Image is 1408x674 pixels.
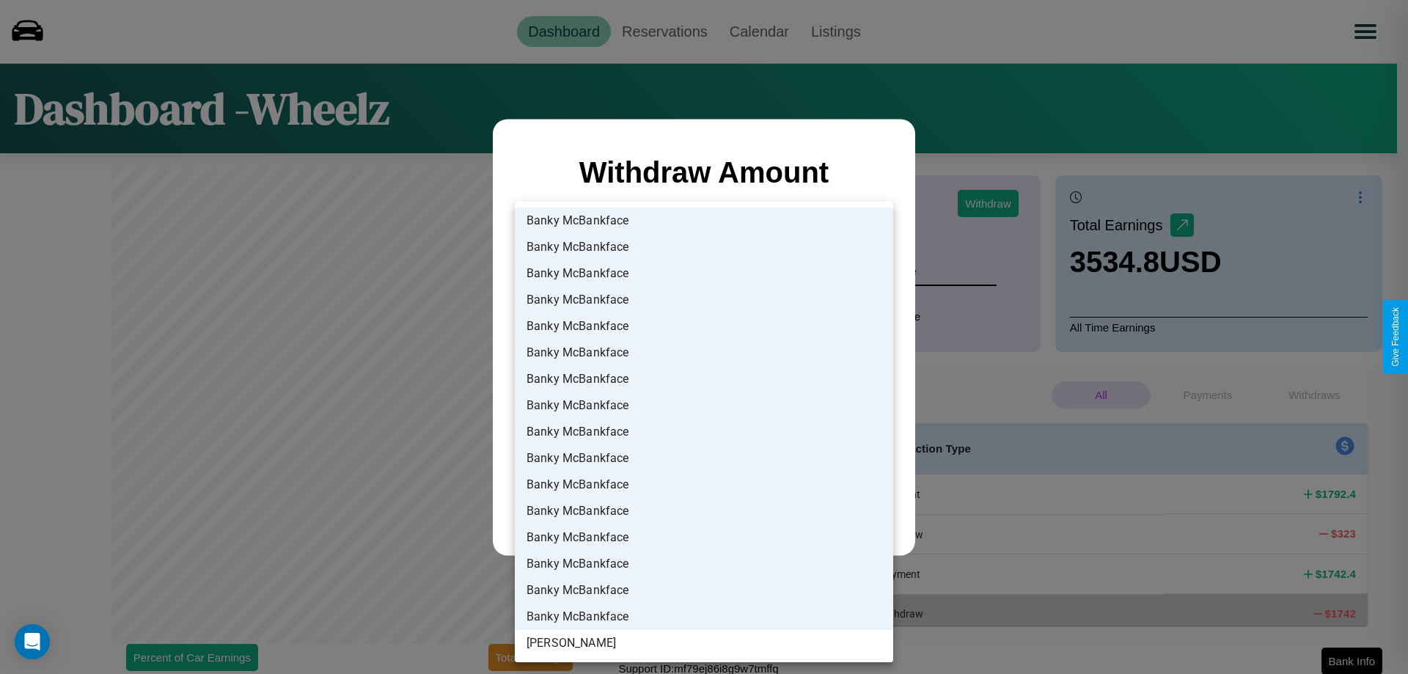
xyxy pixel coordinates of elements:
li: Banky McBankface [515,313,893,340]
li: Banky McBankface [515,472,893,498]
li: Banky McBankface [515,551,893,577]
li: Banky McBankface [515,340,893,366]
li: Banky McBankface [515,392,893,419]
li: Banky McBankface [515,419,893,445]
li: Banky McBankface [515,287,893,313]
li: Banky McBankface [515,445,893,472]
li: Banky McBankface [515,524,893,551]
li: Banky McBankface [515,234,893,260]
li: Banky McBankface [515,604,893,630]
li: Banky McBankface [515,498,893,524]
li: Banky McBankface [515,208,893,234]
div: Give Feedback [1390,307,1401,367]
li: Banky McBankface [515,366,893,392]
li: Banky McBankface [515,260,893,287]
li: Banky McBankface [515,577,893,604]
li: [PERSON_NAME] [515,630,893,656]
div: Open Intercom Messenger [15,624,50,659]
